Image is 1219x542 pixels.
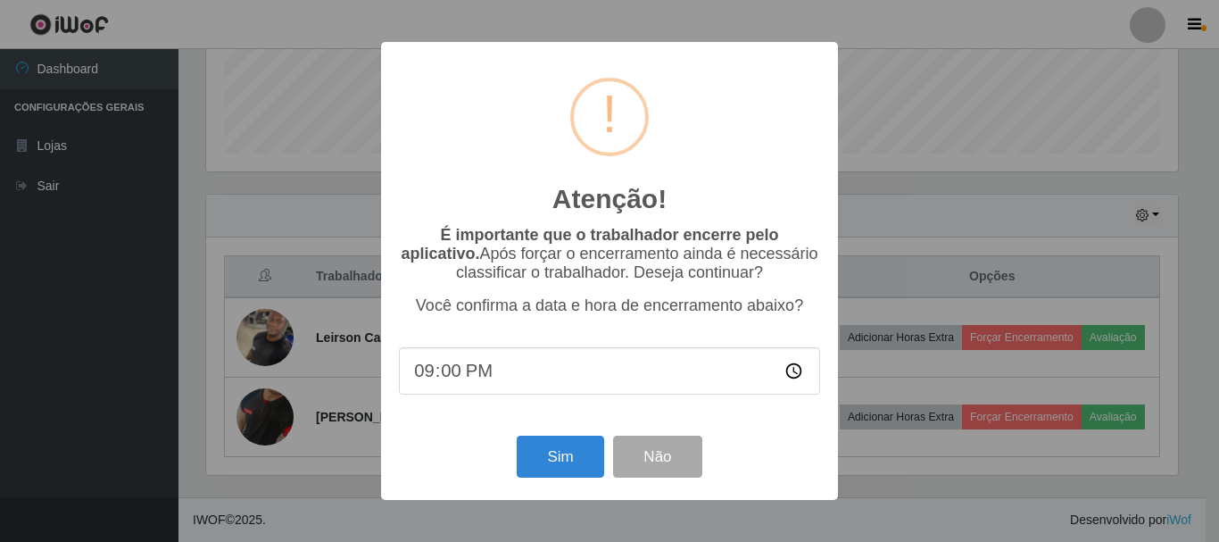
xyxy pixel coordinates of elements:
[552,183,667,215] h2: Atenção!
[517,436,603,478] button: Sim
[401,226,778,263] b: É importante que o trabalhador encerre pelo aplicativo.
[399,296,820,315] p: Você confirma a data e hora de encerramento abaixo?
[399,226,820,282] p: Após forçar o encerramento ainda é necessário classificar o trabalhador. Deseja continuar?
[613,436,701,478] button: Não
